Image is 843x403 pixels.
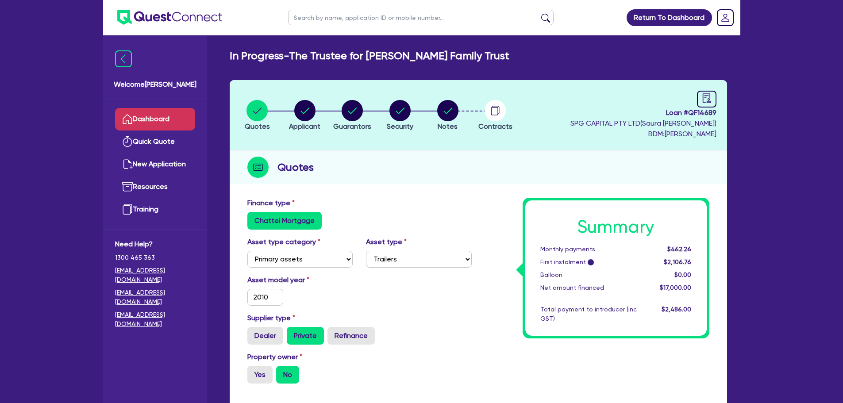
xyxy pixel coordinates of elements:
input: Search by name, application ID or mobile number... [288,10,554,25]
span: SPG CAPITAL PTY LTD ( Saura [PERSON_NAME] ) [570,119,716,127]
div: Net amount financed [534,283,643,292]
label: Yes [247,366,273,384]
img: quick-quote [122,136,133,147]
span: $17,000.00 [660,284,691,291]
div: Total payment to introducer (inc GST) [534,305,643,323]
a: Return To Dashboard [627,9,712,26]
label: Private [287,327,324,345]
label: Dealer [247,327,283,345]
span: $2,486.00 [662,306,691,313]
a: [EMAIL_ADDRESS][DOMAIN_NAME] [115,288,195,307]
label: Property owner [247,352,302,362]
span: $2,106.76 [664,258,691,265]
span: Welcome [PERSON_NAME] [114,79,196,90]
a: New Application [115,153,195,176]
div: Monthly payments [534,245,643,254]
a: [EMAIL_ADDRESS][DOMAIN_NAME] [115,266,195,284]
a: Quick Quote [115,130,195,153]
button: Security [386,100,414,132]
button: Guarantors [333,100,372,132]
span: Guarantors [333,122,371,130]
div: Balloon [534,270,643,280]
span: Notes [438,122,458,130]
span: Need Help? [115,239,195,249]
label: Asset type [366,237,407,247]
img: quest-connect-logo-blue [117,10,222,25]
img: icon-menu-close [115,50,132,67]
button: Applicant [289,100,321,132]
label: Supplier type [247,313,295,323]
a: Dropdown toggle [714,6,737,29]
span: audit [702,93,712,103]
h2: In Progress - The Trustee for [PERSON_NAME] Family Trust [230,50,509,62]
span: 1300 465 363 [115,253,195,262]
a: [EMAIL_ADDRESS][DOMAIN_NAME] [115,310,195,329]
span: Quotes [245,122,270,130]
span: Contracts [478,122,512,130]
img: resources [122,181,133,192]
a: Dashboard [115,108,195,130]
label: Asset type category [247,237,320,247]
img: training [122,204,133,215]
h1: Summary [540,216,692,238]
label: Chattel Mortgage [247,212,322,230]
img: step-icon [247,157,269,178]
img: new-application [122,159,133,169]
label: Asset model year [241,275,360,285]
button: Quotes [244,100,270,132]
label: Finance type [247,198,295,208]
span: $462.26 [667,246,691,253]
span: BDM: [PERSON_NAME] [570,129,716,139]
h2: Quotes [277,159,314,175]
label: No [276,366,299,384]
button: Contracts [478,100,513,132]
button: Notes [437,100,459,132]
span: Loan # QF14689 [570,107,716,118]
div: First instalment [534,257,643,267]
span: Security [387,122,413,130]
span: i [588,259,594,265]
a: Training [115,198,195,221]
label: Refinance [327,327,375,345]
span: Applicant [289,122,320,130]
a: audit [697,91,716,107]
span: $0.00 [674,271,691,278]
a: Resources [115,176,195,198]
